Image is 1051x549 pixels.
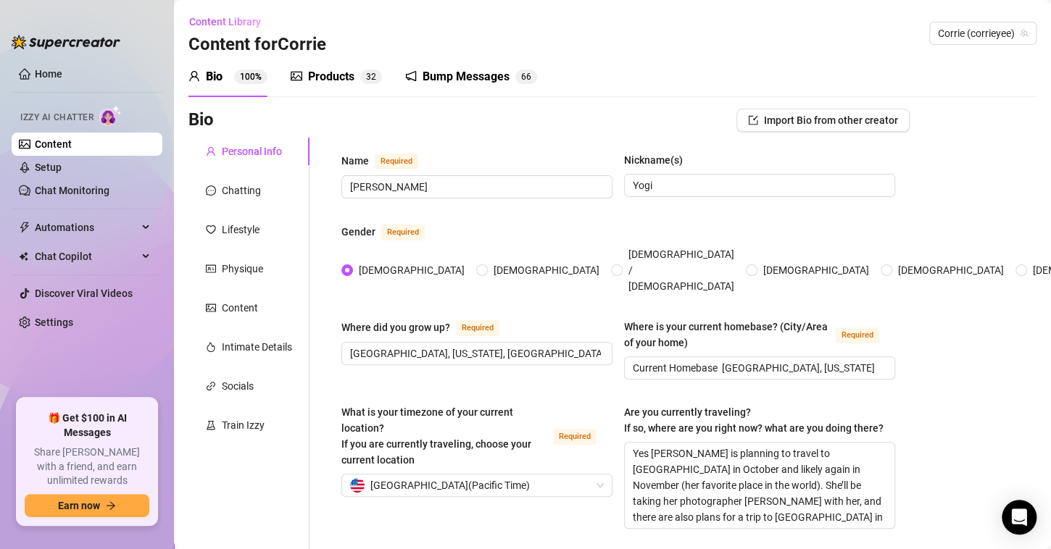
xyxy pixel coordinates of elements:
h3: Bio [188,109,214,132]
div: Where did you grow up? [341,319,450,335]
div: Physique [222,261,263,277]
span: Share [PERSON_NAME] with a friend, and earn unlimited rewards [25,445,149,488]
div: Gender [341,224,375,240]
input: Where did you grow up? [350,345,601,361]
span: heart [206,225,216,235]
span: team [1020,29,1029,38]
div: Lifestyle [222,222,259,238]
span: [DEMOGRAPHIC_DATA] / [DEMOGRAPHIC_DATA] [623,246,740,294]
a: Setup [35,162,62,173]
span: idcard [206,264,216,274]
span: experiment [206,420,216,430]
label: Nickname(s) [624,152,693,168]
span: user [206,146,216,156]
span: thunderbolt [19,222,30,233]
div: Bio [206,68,223,85]
img: Chat Copilot [19,251,28,261]
div: Intimate Details [222,339,292,355]
a: Content [35,138,72,150]
span: Corrie (corrieyee) [938,22,1028,44]
sup: 100% [234,70,267,84]
div: Chatting [222,183,261,198]
span: 6 [521,72,526,82]
button: Import Bio from other creator [736,109,910,132]
label: Where did you grow up? [341,319,515,336]
span: Automations [35,216,138,239]
span: Required [375,154,418,169]
span: notification [405,70,417,82]
sup: 66 [515,70,537,84]
span: [DEMOGRAPHIC_DATA] [353,262,470,278]
div: Name [341,153,369,169]
span: picture [206,303,216,313]
span: 2 [371,72,376,82]
div: Where is your current homebase? (City/Area of your home) [624,319,830,351]
button: Content Library [188,10,273,33]
a: Settings [35,317,73,328]
div: Content [222,300,258,316]
span: Izzy AI Chatter [20,111,94,125]
img: AI Chatter [99,105,122,126]
input: Where is your current homebase? (City/Area of your home) [633,360,884,376]
span: Required [456,320,499,336]
span: link [206,381,216,391]
label: Name [341,152,434,169]
span: [DEMOGRAPHIC_DATA] [757,262,875,278]
span: Earn now [58,500,100,511]
span: [GEOGRAPHIC_DATA] ( Pacific Time ) [370,474,530,496]
span: Content Library [189,16,261,28]
span: 3 [366,72,371,82]
div: Socials [222,378,254,394]
img: logo-BBDzfeDw.svg [12,35,120,49]
span: message [206,185,216,196]
div: Personal Info [222,143,282,159]
label: Where is your current homebase? (City/Area of your home) [624,319,895,351]
span: Import Bio from other creator [764,114,898,126]
button: Earn nowarrow-right [25,494,149,517]
span: Chat Copilot [35,245,138,268]
span: 6 [526,72,531,82]
span: 🎁 Get $100 in AI Messages [25,411,149,440]
span: Required [836,327,879,343]
sup: 32 [360,70,382,84]
span: user [188,70,200,82]
span: Are you currently traveling? If so, where are you right now? what are you doing there? [624,406,884,434]
span: What is your timezone of your current location? If you are currently traveling, choose your curre... [341,406,531,466]
div: Open Intercom Messenger [1002,500,1037,535]
div: Nickname(s) [624,152,683,168]
span: Required [553,429,597,445]
span: import [748,115,758,125]
a: Home [35,68,62,80]
span: picture [291,70,302,82]
span: Required [381,225,425,240]
input: Nickname(s) [633,177,884,193]
span: fire [206,342,216,352]
h3: Content for Corrie [188,33,326,56]
a: Discover Viral Videos [35,288,133,299]
div: Bump Messages [423,68,510,85]
div: Products [308,68,354,85]
label: Gender [341,223,441,240]
a: Chat Monitoring [35,185,109,196]
textarea: Yes [PERSON_NAME] is planning to travel to [GEOGRAPHIC_DATA] in October and likely again in Novem... [625,443,894,528]
div: Train Izzy [222,417,265,433]
span: [DEMOGRAPHIC_DATA] [488,262,605,278]
input: Name [350,179,601,195]
span: [DEMOGRAPHIC_DATA] [892,262,1010,278]
img: us [350,478,365,493]
span: arrow-right [106,500,116,511]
